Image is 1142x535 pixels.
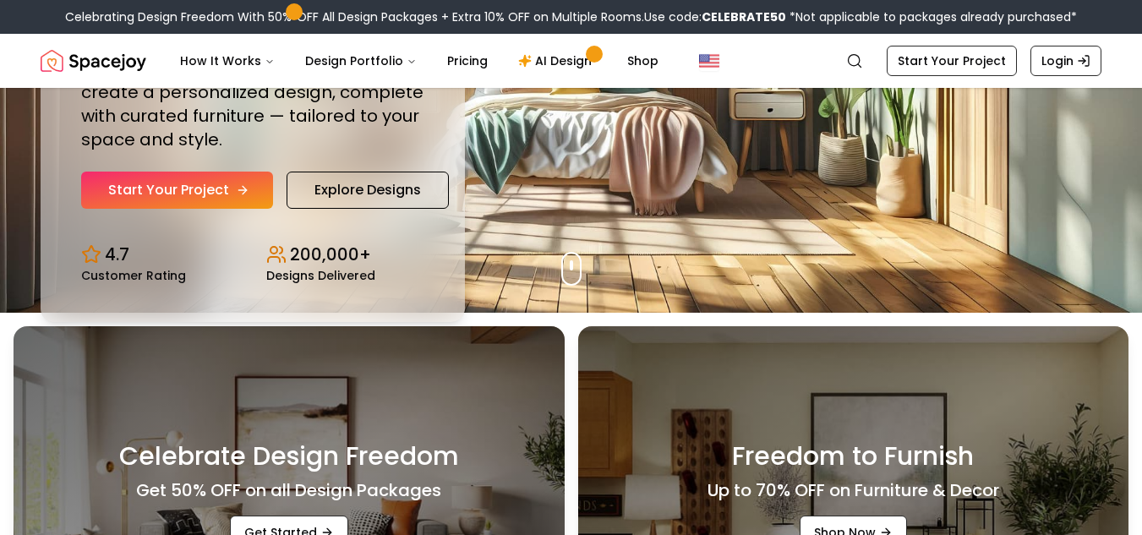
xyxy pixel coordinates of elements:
p: 4.7 [105,243,129,266]
img: United States [699,51,719,71]
button: Design Portfolio [292,44,430,78]
a: Shop [614,44,672,78]
span: *Not applicable to packages already purchased* [786,8,1077,25]
p: Work 1:1 with expert interior designers to create a personalized design, complete with curated fu... [81,57,424,151]
h4: Up to 70% OFF on Furniture & Decor [708,478,999,502]
p: 200,000+ [290,243,371,266]
a: Spacejoy [41,44,146,78]
div: Celebrating Design Freedom With 50% OFF All Design Packages + Extra 10% OFF on Multiple Rooms. [65,8,1077,25]
span: Use code: [644,8,786,25]
img: Spacejoy Logo [41,44,146,78]
h4: Get 50% OFF on all Design Packages [136,478,441,502]
h3: Celebrate Design Freedom [119,441,459,472]
nav: Global [41,34,1101,88]
div: Design stats [81,229,424,281]
small: Designs Delivered [266,270,375,281]
h3: Freedom to Furnish [732,441,974,472]
a: Explore Designs [287,172,449,209]
a: AI Design [505,44,610,78]
button: How It Works [167,44,288,78]
a: Start Your Project [887,46,1017,76]
nav: Main [167,44,672,78]
a: Start Your Project [81,172,273,209]
a: Login [1030,46,1101,76]
b: CELEBRATE50 [702,8,786,25]
a: Pricing [434,44,501,78]
small: Customer Rating [81,270,186,281]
